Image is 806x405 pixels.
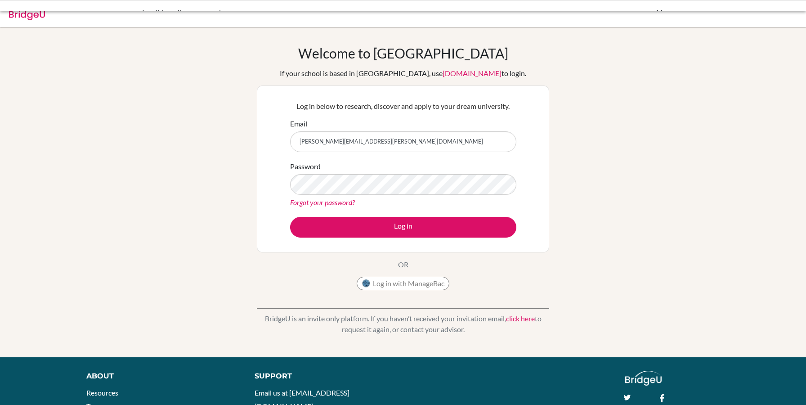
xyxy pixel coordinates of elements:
label: Email [290,118,307,129]
h1: Welcome to [GEOGRAPHIC_DATA] [298,45,508,61]
p: Log in below to research, discover and apply to your dream university. [290,101,516,112]
img: logo_white@2x-f4f0deed5e89b7ecb1c2cc34c3e3d731f90f0f143d5ea2071677605dd97b5244.png [625,371,662,386]
div: Support [255,371,393,382]
button: Log in [290,217,516,238]
label: Password [290,161,321,172]
a: click here [506,314,535,323]
img: Bridge-U [9,6,45,20]
div: Invalid email or password. [142,7,529,18]
div: About [86,371,235,382]
p: OR [398,259,408,270]
p: BridgeU is an invite only platform. If you haven’t received your invitation email, to request it ... [257,313,549,335]
button: Log in with ManageBac [357,277,449,290]
div: If your school is based in [GEOGRAPHIC_DATA], use to login. [280,68,526,79]
a: Resources [86,388,118,397]
a: [DOMAIN_NAME] [443,69,502,77]
a: Forgot your password? [290,198,355,207]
